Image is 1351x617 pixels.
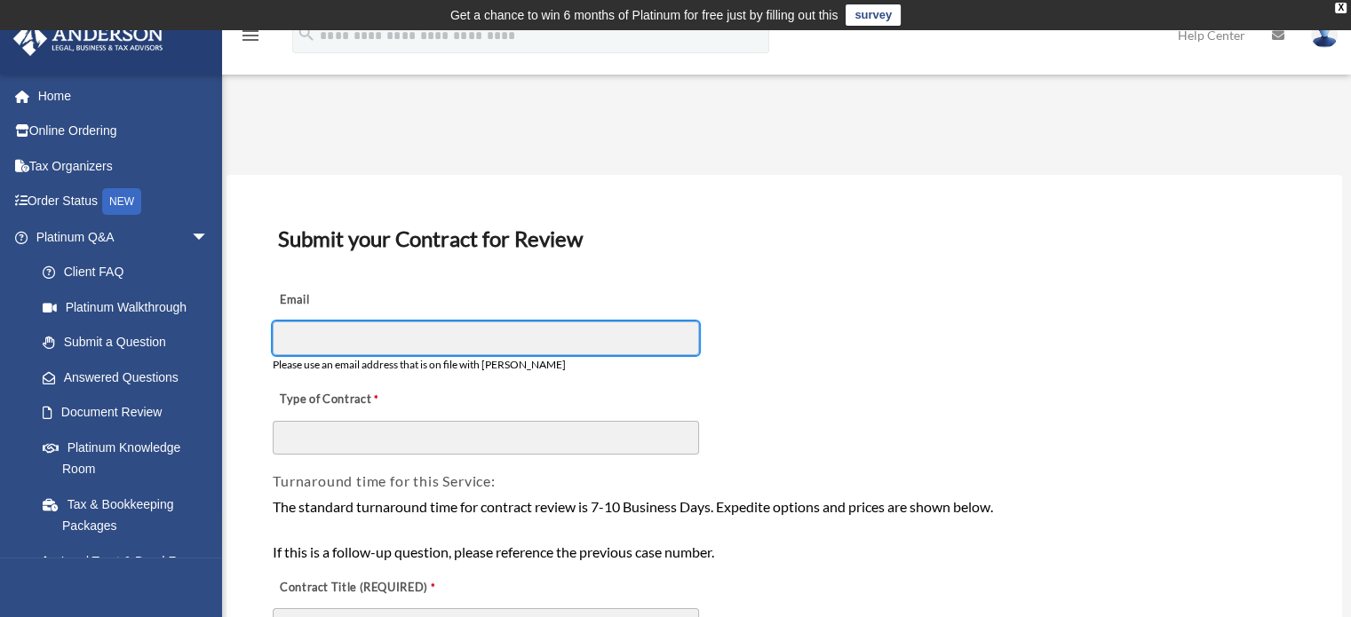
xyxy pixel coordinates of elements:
a: menu [240,31,261,46]
a: Client FAQ [25,255,235,290]
a: Answered Questions [25,360,235,395]
a: Platinum Walkthrough [25,289,235,325]
label: Contract Title (REQUIRED) [273,575,450,600]
div: NEW [102,188,141,215]
label: Type of Contract [273,388,450,413]
div: close [1335,3,1347,13]
a: Home [12,78,235,114]
span: arrow_drop_down [191,219,226,256]
i: search [297,24,316,44]
a: Tax Organizers [12,148,235,184]
h3: Submit your Contract for Review [271,220,1298,257]
a: Online Ordering [12,114,235,149]
a: Land Trust & Deed Forum [25,543,235,579]
img: User Pic [1311,22,1338,48]
div: The standard turnaround time for contract review is 7-10 Business Days. Expedite options and pric... [273,495,1296,564]
a: Document Review [25,395,226,431]
img: Anderson Advisors Platinum Portal [8,21,169,56]
a: Submit a Question [25,325,235,360]
a: Order StatusNEW [12,184,235,220]
a: Platinum Q&Aarrow_drop_down [12,219,235,255]
a: Platinum Knowledge Room [25,430,235,486]
i: menu [240,25,261,46]
a: Tax & Bookkeeping Packages [25,486,235,543]
span: Turnaround time for this Service: [273,472,495,489]
div: Get a chance to win 6 months of Platinum for free just by filling out this [450,4,838,26]
label: Email [273,289,450,313]
a: survey [846,4,901,26]
span: Please use an email address that is on file with [PERSON_NAME] [273,358,566,371]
